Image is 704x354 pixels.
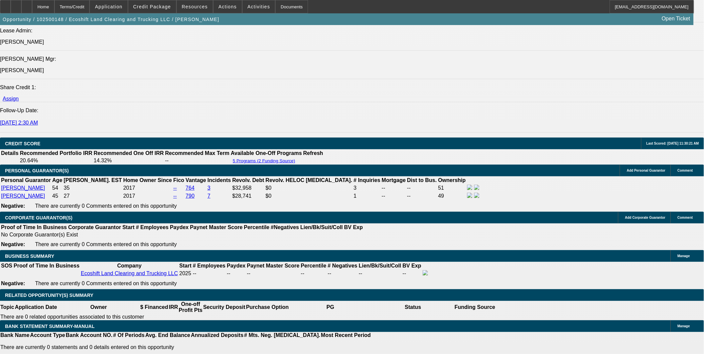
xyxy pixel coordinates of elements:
span: There are currently 0 Comments entered on this opportunity [35,203,177,209]
span: Manage [678,324,690,328]
th: One-off Profit Pts [178,301,203,314]
td: $0 [265,192,353,200]
a: [PERSON_NAME] [1,185,45,191]
td: -- [382,192,406,200]
img: facebook-icon.png [467,193,472,198]
th: Recommended Max Term [165,150,230,157]
a: Ecoshift Land Clearing and Trucking LLC [81,271,178,276]
b: # Employees [136,224,169,230]
th: Annualized Deposits [190,332,244,339]
th: Application Date [14,301,57,314]
td: 3 [353,184,381,192]
th: SOS [1,262,13,269]
td: -- [402,270,422,277]
th: Proof of Time In Business [13,262,80,269]
td: -- [407,184,437,192]
th: # Mts. Neg. [MEDICAL_DATA]. [244,332,321,339]
span: Comment [678,169,693,172]
td: 49 [438,192,466,200]
td: -- [359,270,402,277]
th: IRR [168,301,178,314]
b: Lien/Bk/Suit/Coll [300,224,343,230]
span: Resources [182,4,208,9]
span: Add Corporate Guarantor [625,216,666,219]
td: 1 [353,192,381,200]
img: facebook-icon.png [423,270,428,276]
td: -- [227,270,246,277]
b: Fico [173,177,184,183]
span: Manage [678,254,690,258]
th: Purchase Option [246,301,289,314]
img: facebook-icon.png [467,185,472,190]
th: Status [372,301,454,314]
b: Negative: [1,203,25,209]
th: Refresh [303,150,324,157]
b: BV Exp [403,263,421,269]
b: Incidents [207,177,231,183]
b: Personal Guarantor [1,177,51,183]
p: There are currently 0 statements and 0 details entered on this opportunity [0,344,371,350]
span: There are currently 0 Comments entered on this opportunity [35,241,177,247]
b: # Inquiries [354,177,380,183]
span: 2017 [123,185,135,191]
a: Assign [3,96,19,102]
b: Lien/Bk/Suit/Coll [359,263,401,269]
b: Revolv. HELOC [MEDICAL_DATA]. [266,177,353,183]
b: Percentile [301,263,326,269]
b: Start [122,224,134,230]
th: Bank Account NO. [65,332,113,339]
td: 27 [63,192,122,200]
b: Mortgage [382,177,406,183]
th: Most Recent Period [321,332,371,339]
span: BANK STATEMENT SUMMARY-MANUAL [5,324,95,329]
td: $28,741 [232,192,265,200]
b: Corporate Guarantor [68,224,121,230]
td: 35 [63,184,122,192]
th: Funding Source [454,301,496,314]
th: Available One-Off Programs [231,150,302,157]
span: Activities [248,4,270,9]
b: Home Owner Since [123,177,172,183]
td: $0 [265,184,353,192]
th: Security Deposit [203,301,246,314]
b: Age [52,177,62,183]
b: Negative: [1,241,25,247]
span: 2017 [123,193,135,199]
td: 54 [52,184,62,192]
a: 7 [207,193,210,199]
td: 2025 [179,270,192,277]
th: Account Type [30,332,65,339]
th: $ Financed [140,301,169,314]
span: Application [95,4,122,9]
td: -- [165,157,230,164]
a: 764 [186,185,195,191]
b: Paynet Master Score [190,224,243,230]
b: Dist to Bus. [407,177,437,183]
button: Credit Package [128,0,176,13]
span: PERSONAL GUARANTOR(S) [5,168,69,173]
b: Paynet Master Score [247,263,299,269]
a: -- [173,185,177,191]
b: Negative: [1,281,25,286]
td: $32,958 [232,184,265,192]
b: # Negatives [328,263,358,269]
b: Revolv. Debt [232,177,264,183]
img: linkedin-icon.png [474,193,479,198]
th: PG [289,301,372,314]
b: [PERSON_NAME]. EST [64,177,122,183]
b: Paydex [170,224,189,230]
th: Proof of Time In Business [1,224,67,231]
div: -- [247,271,299,277]
th: Avg. End Balance [145,332,191,339]
th: # Of Periods [113,332,145,339]
th: Recommended One Off IRR [93,150,164,157]
td: -- [407,192,437,200]
td: No Corporate Guarantor(s) Exist [1,231,366,238]
button: Resources [177,0,213,13]
div: -- [328,271,358,277]
b: Company [117,263,142,269]
th: Recommended Portfolio IRR [19,150,93,157]
a: [PERSON_NAME] [1,193,45,199]
b: Vantage [186,177,206,183]
span: There are currently 0 Comments entered on this opportunity [35,281,177,286]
